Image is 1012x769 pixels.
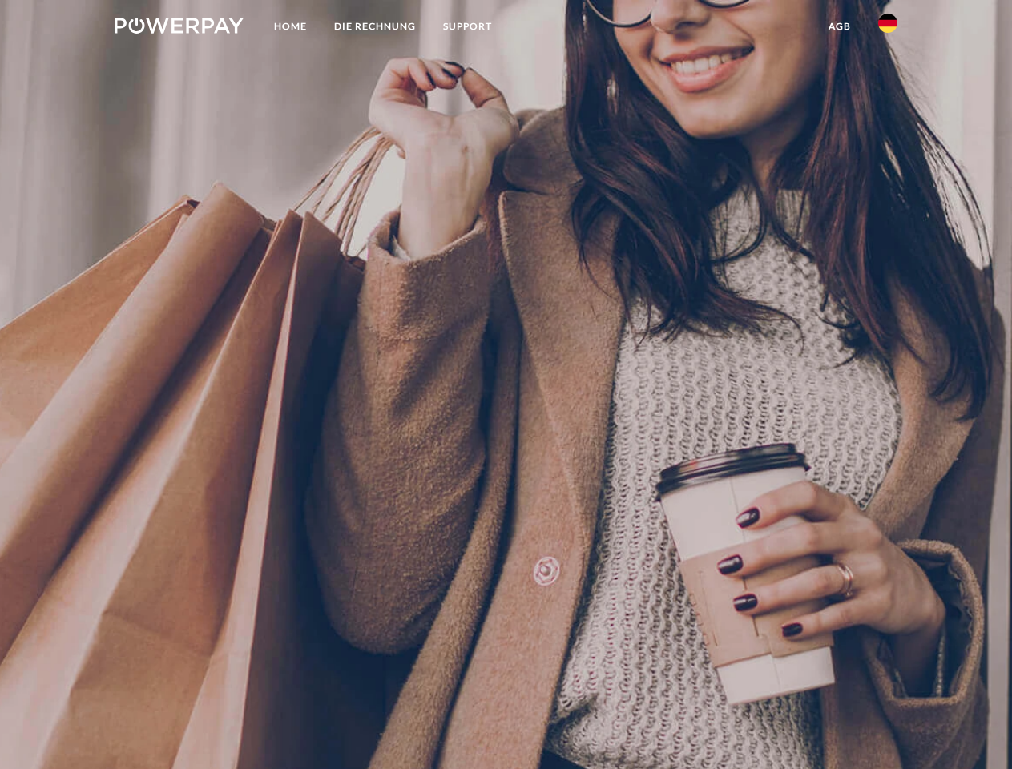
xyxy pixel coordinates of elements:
[321,12,429,41] a: DIE RECHNUNG
[115,18,244,34] img: logo-powerpay-white.svg
[429,12,506,41] a: SUPPORT
[260,12,321,41] a: Home
[878,14,897,33] img: de
[815,12,865,41] a: agb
